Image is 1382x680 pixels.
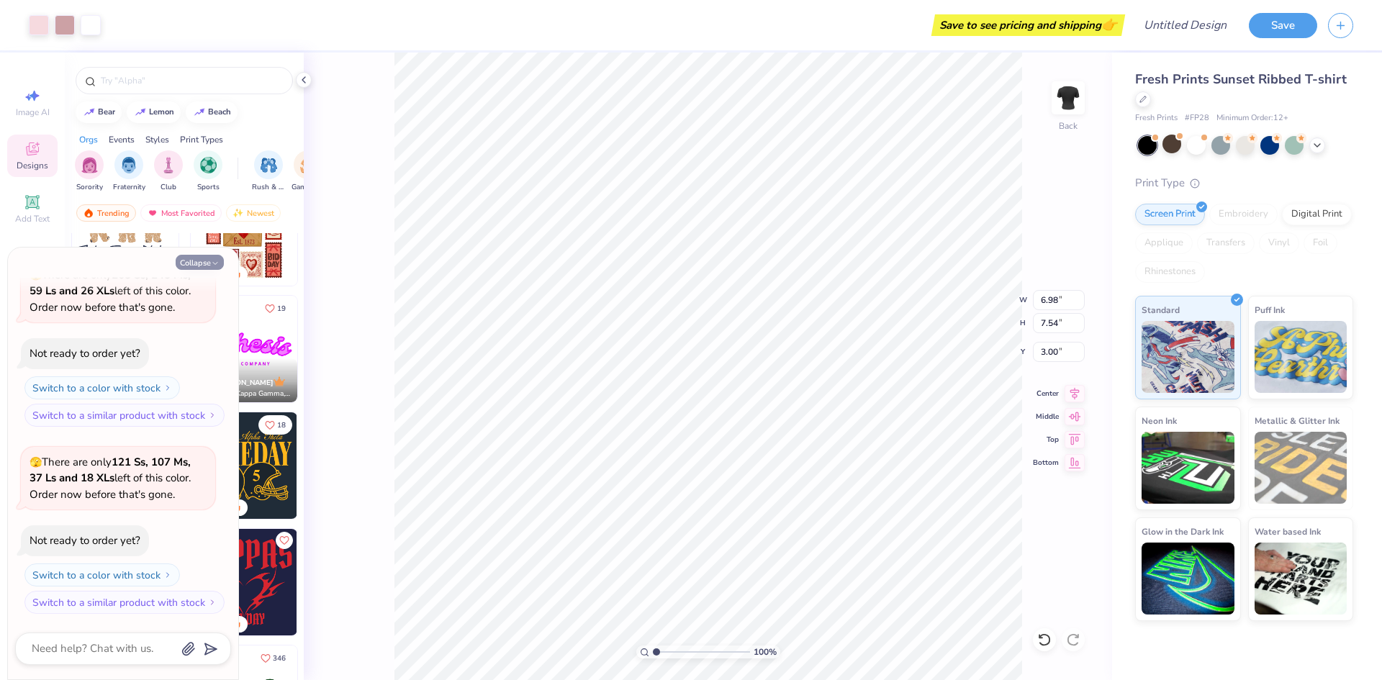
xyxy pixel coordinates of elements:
input: Try "Alpha" [99,73,284,88]
div: Screen Print [1135,204,1205,225]
img: Club Image [161,157,176,173]
span: Fraternity [113,182,145,193]
img: trend_line.gif [135,108,146,117]
span: Puff Ink [1255,302,1285,317]
div: Transfers [1197,232,1255,254]
div: Embroidery [1209,204,1278,225]
span: Club [161,182,176,193]
div: filter for Sports [194,150,222,193]
div: Styles [145,133,169,146]
span: Standard [1142,302,1180,317]
button: Like [254,648,292,668]
span: Top [1033,435,1059,445]
div: Events [109,133,135,146]
button: Like [258,299,292,318]
img: topCreatorCrown.gif [274,376,285,387]
span: Sports [197,182,220,193]
button: Like [276,532,293,549]
span: Fresh Prints [1135,112,1178,124]
img: 190a3832-2857-43c9-9a52-6d493f4406b1 [297,296,403,402]
img: Standard [1142,321,1234,393]
span: 🫣 [30,268,42,282]
span: 346 [273,655,286,662]
img: Switch to a similar product with stock [208,411,217,420]
div: filter for Fraternity [113,150,145,193]
div: Save to see pricing and shipping [935,14,1121,36]
img: 26489e97-942d-434c-98d3-f0000c66074d [297,529,403,635]
button: lemon [127,101,181,123]
span: Center [1033,389,1059,399]
span: Middle [1033,412,1059,422]
img: Water based Ink [1255,543,1347,615]
div: Foil [1304,232,1337,254]
span: [PERSON_NAME] [214,378,274,388]
span: Water based Ink [1255,524,1321,539]
span: Bottom [1033,458,1059,468]
button: filter button [154,150,183,193]
div: Rhinestones [1135,261,1205,283]
span: Designs [17,160,48,171]
span: Metallic & Glitter Ink [1255,413,1340,428]
button: Switch to a similar product with stock [24,591,225,614]
div: Digital Print [1282,204,1352,225]
span: Add Text [15,213,50,225]
button: Switch to a color with stock [24,376,180,399]
img: trend_line.gif [194,108,205,117]
img: fbf7eecc-576a-4ece-ac8a-ca7dcc498f59 [191,529,297,635]
div: beach [208,108,231,116]
span: Sorority [76,182,103,193]
img: Game Day Image [300,157,317,173]
div: Vinyl [1259,232,1299,254]
span: 🫣 [30,455,42,469]
div: Trending [76,204,136,222]
img: Newest.gif [232,208,244,218]
img: Back [1054,83,1083,112]
span: Glow in the Dark Ink [1142,524,1224,539]
span: 18 [277,422,286,429]
img: Glow in the Dark Ink [1142,543,1234,615]
span: Fresh Prints Sunset Ribbed T-shirt [1135,71,1347,88]
button: Save [1249,13,1317,38]
div: Not ready to order yet? [30,346,140,361]
img: Fraternity Image [121,157,137,173]
button: Switch to a color with stock [24,563,180,586]
span: Rush & Bid [252,182,285,193]
span: # FP28 [1185,112,1209,124]
span: 19 [277,305,286,312]
span: Neon Ink [1142,413,1177,428]
img: e5c25cba-9be7-456f-8dc7-97e2284da968 [191,296,297,402]
div: filter for Rush & Bid [252,150,285,193]
img: Rush & Bid Image [261,157,277,173]
span: Minimum Order: 12 + [1216,112,1288,124]
img: Puff Ink [1255,321,1347,393]
span: There are only left of this color. Order now before that's gone. [30,268,191,314]
img: most_fav.gif [147,208,158,218]
button: filter button [113,150,145,193]
button: beach [186,101,238,123]
input: Untitled Design [1132,11,1238,40]
img: Switch to a color with stock [163,571,172,579]
img: Sports Image [200,157,217,173]
span: Image AI [16,106,50,118]
div: Print Types [180,133,223,146]
img: trend_line.gif [83,108,95,117]
div: filter for Sorority [75,150,104,193]
img: Neon Ink [1142,432,1234,504]
div: Back [1059,119,1078,132]
div: Orgs [79,133,98,146]
button: Switch to a similar product with stock [24,404,225,427]
div: bear [98,108,115,116]
div: Print Type [1135,175,1353,191]
img: Switch to a color with stock [163,384,172,392]
span: 100 % [754,645,777,658]
button: Collapse [176,255,224,270]
div: Newest [226,204,281,222]
button: filter button [252,150,285,193]
div: lemon [149,108,174,116]
div: Most Favorited [140,204,222,222]
button: bear [76,101,122,123]
button: filter button [194,150,222,193]
button: filter button [75,150,104,193]
button: filter button [292,150,325,193]
button: Like [258,415,292,435]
